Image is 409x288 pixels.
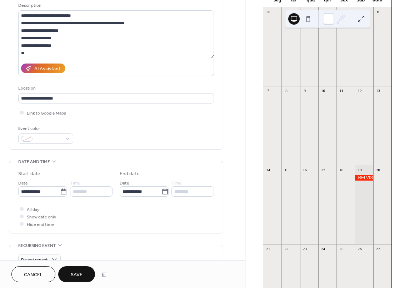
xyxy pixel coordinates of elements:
div: 30 [265,9,271,15]
div: 11 [339,88,344,94]
div: 25 [339,246,344,252]
button: Save [58,266,95,282]
div: 4 [339,9,344,15]
span: All day [27,206,39,213]
div: Event color [18,125,72,132]
div: 7 [265,88,271,94]
div: 12 [357,88,362,94]
div: Description [18,2,213,9]
div: 9 [302,88,308,94]
span: Hide end time [27,221,54,228]
div: 5 [357,9,362,15]
span: Time [171,180,181,187]
div: Location [18,85,213,92]
div: 24 [320,246,326,252]
div: 1 [284,9,289,15]
span: Cancel [24,271,43,279]
span: Do not repeat [21,256,48,264]
span: Recurring event [18,242,56,249]
div: 15 [284,167,289,172]
button: AI Assistant [21,64,65,73]
div: 18 [339,167,344,172]
div: 20 [375,167,381,172]
div: End date [120,170,140,178]
span: Time [70,180,80,187]
div: 22 [284,246,289,252]
span: Date [120,180,129,187]
div: 21 [265,246,271,252]
div: RELVIS RAMOS [355,175,373,181]
div: 26 [357,246,362,252]
div: 19 [357,167,362,172]
div: 23 [302,246,308,252]
div: 10 [320,88,326,94]
span: Link to Google Maps [27,110,66,117]
div: 27 [375,246,381,252]
span: Date [18,180,28,187]
span: Show date only [27,213,56,221]
div: 6 [375,9,381,15]
div: 2 [302,9,308,15]
span: Save [71,271,83,279]
div: 17 [320,167,326,172]
div: Start date [18,170,40,178]
div: AI Assistant [34,65,60,73]
button: Cancel [11,266,55,282]
span: Date and time [18,158,50,166]
div: 3 [320,9,326,15]
div: 13 [375,88,381,94]
div: 14 [265,167,271,172]
div: 16 [302,167,308,172]
div: 8 [284,88,289,94]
